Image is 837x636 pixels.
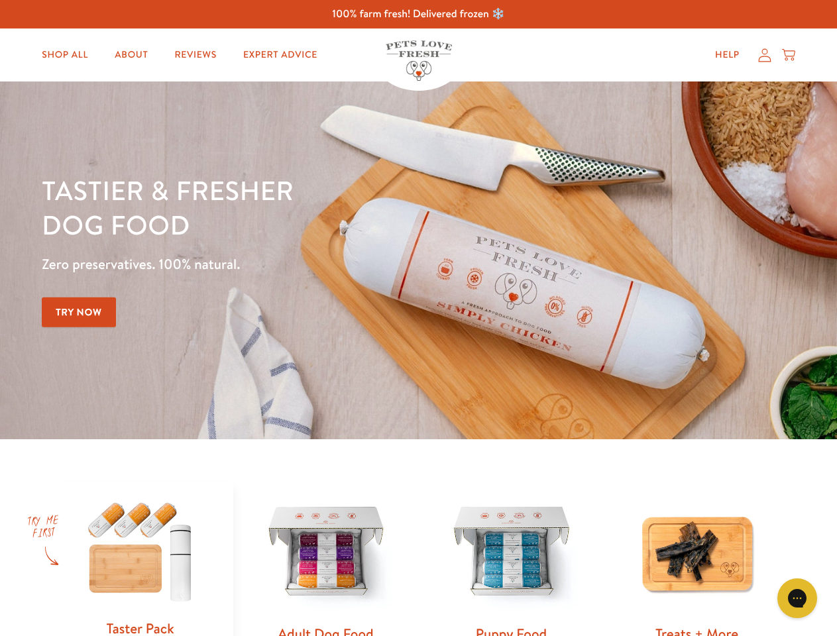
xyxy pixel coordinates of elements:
[233,42,328,68] a: Expert Advice
[386,40,452,81] img: Pets Love Fresh
[42,297,116,327] a: Try Now
[771,574,824,623] iframe: Gorgias live chat messenger
[704,42,750,68] a: Help
[31,42,99,68] a: Shop All
[42,173,544,242] h1: Tastier & fresher dog food
[104,42,158,68] a: About
[164,42,227,68] a: Reviews
[42,252,544,276] p: Zero preservatives. 100% natural.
